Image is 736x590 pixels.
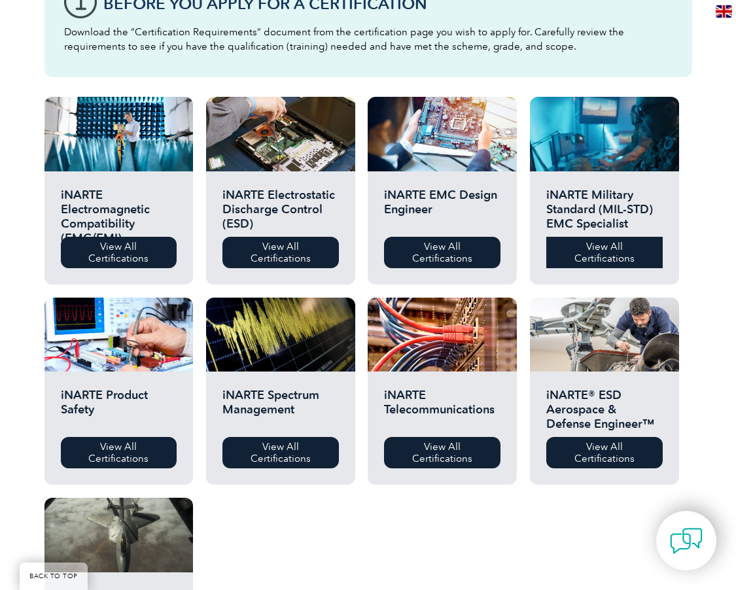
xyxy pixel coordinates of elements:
[384,388,500,427] h2: iNARTE Telecommunications
[716,5,732,18] img: en
[546,388,663,427] h2: iNARTE® ESD Aerospace & Defense Engineer™
[384,188,500,227] h2: iNARTE EMC Design Engineer
[384,437,500,468] a: View All Certifications
[222,437,339,468] a: View All Certifications
[670,525,703,557] img: contact-chat.png
[20,563,88,590] a: BACK TO TOP
[222,237,339,268] a: View All Certifications
[546,188,663,227] h2: iNARTE Military Standard (MIL-STD) EMC Specialist
[222,388,339,427] h2: iNARTE Spectrum Management
[61,188,177,227] h2: iNARTE Electromagnetic Compatibility (EMC/EMI)
[222,188,339,227] h2: iNARTE Electrostatic Discharge Control (ESD)
[546,237,663,268] a: View All Certifications
[61,388,177,427] h2: iNARTE Product Safety
[61,237,177,268] a: View All Certifications
[61,437,177,468] a: View All Certifications
[64,25,673,54] p: Download the “Certification Requirements” document from the certification page you wish to apply ...
[384,237,500,268] a: View All Certifications
[546,437,663,468] a: View All Certifications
